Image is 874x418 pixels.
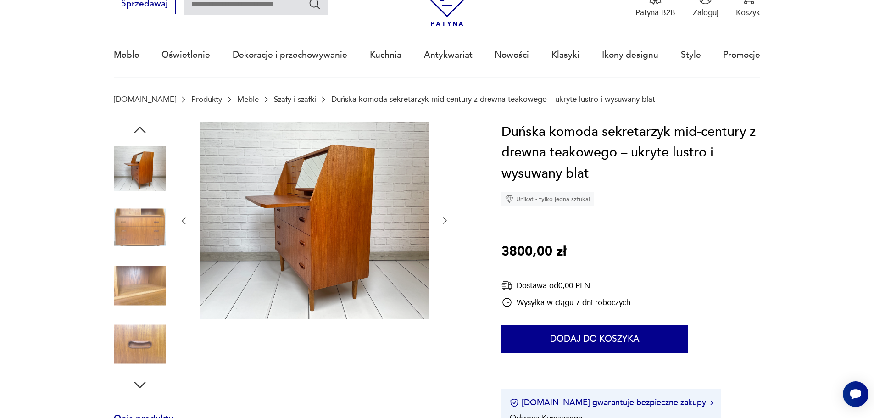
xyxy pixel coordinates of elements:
[505,195,513,203] img: Ikona diamentu
[114,95,176,104] a: [DOMAIN_NAME]
[501,241,566,262] p: 3800,00 zł
[191,95,222,104] a: Produkty
[114,201,166,253] img: Zdjęcie produktu Duńska komoda sekretarzyk mid-century z drewna teakowego – ukryte lustro i wysuw...
[710,401,713,405] img: Ikona strzałki w prawo
[114,318,166,370] img: Zdjęcie produktu Duńska komoda sekretarzyk mid-century z drewna teakowego – ukryte lustro i wysuw...
[501,280,512,291] img: Ikona dostawy
[495,34,529,76] a: Nowości
[233,34,347,76] a: Dekoracje i przechowywanie
[723,34,760,76] a: Promocje
[501,122,760,184] h1: Duńska komoda sekretarzyk mid-century z drewna teakowego – ukryte lustro i wysuwany blat
[331,95,655,104] p: Duńska komoda sekretarzyk mid-century z drewna teakowego – ukryte lustro i wysuwany blat
[200,122,429,319] img: Zdjęcie produktu Duńska komoda sekretarzyk mid-century z drewna teakowego – ukryte lustro i wysuw...
[424,34,473,76] a: Antykwariat
[635,7,675,18] p: Patyna B2B
[510,398,519,407] img: Ikona certyfikatu
[114,1,176,8] a: Sprzedawaj
[501,297,630,308] div: Wysyłka w ciągu 7 dni roboczych
[501,280,630,291] div: Dostawa od 0,00 PLN
[681,34,701,76] a: Style
[510,397,713,408] button: [DOMAIN_NAME] gwarantuje bezpieczne zakupy
[602,34,658,76] a: Ikony designu
[114,143,166,195] img: Zdjęcie produktu Duńska komoda sekretarzyk mid-century z drewna teakowego – ukryte lustro i wysuw...
[501,192,594,206] div: Unikat - tylko jedna sztuka!
[693,7,718,18] p: Zaloguj
[551,34,579,76] a: Klasyki
[736,7,760,18] p: Koszyk
[114,34,139,76] a: Meble
[237,95,259,104] a: Meble
[161,34,210,76] a: Oświetlenie
[274,95,316,104] a: Szafy i szafki
[114,260,166,312] img: Zdjęcie produktu Duńska komoda sekretarzyk mid-century z drewna teakowego – ukryte lustro i wysuw...
[370,34,401,76] a: Kuchnia
[843,381,868,407] iframe: Smartsupp widget button
[501,325,688,353] button: Dodaj do koszyka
